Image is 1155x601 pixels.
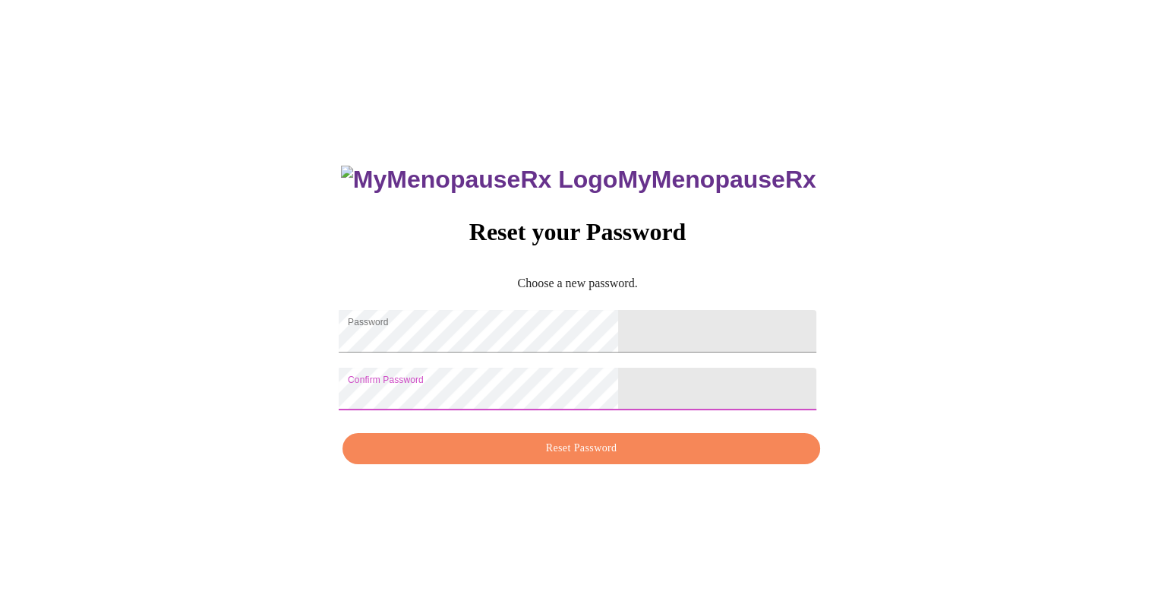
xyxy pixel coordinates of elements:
p: Choose a new password. [339,277,816,290]
button: Reset Password [342,433,819,464]
img: MyMenopauseRx Logo [341,166,617,194]
h3: MyMenopauseRx [341,166,816,194]
h3: Reset your Password [339,218,816,246]
span: Reset Password [360,439,802,458]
